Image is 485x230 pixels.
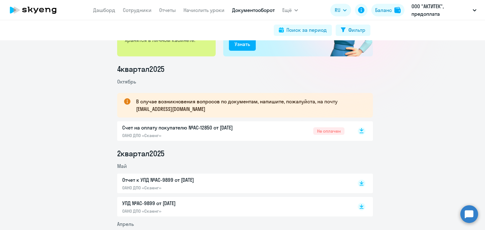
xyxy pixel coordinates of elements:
[408,3,480,18] button: ООО "АКТИТЕК", предоплата
[411,3,470,18] p: ООО "АКТИТЕК", предоплата
[93,7,115,13] a: Дашборд
[122,124,255,131] p: Счет на оплату покупателю №AC-12850 от [DATE]
[136,98,362,113] p: В случае возникновения вопросов по документам, напишите, пожалуйста, на почту [EMAIL_ADDRESS][DOM...
[122,176,344,191] a: Отчет к УПД №AC-9899 от [DATE]ОАНО ДПО «Скаенг»
[122,185,255,191] p: ОАНО ДПО «Скаенг»
[122,199,255,207] p: УПД №AC-9899 от [DATE]
[123,7,152,13] a: Сотрудники
[313,127,344,135] span: Не оплачен
[117,64,373,74] li: 4 квартал 2025
[183,7,225,13] a: Начислить уроки
[282,6,292,14] span: Ещё
[117,148,373,158] li: 2 квартал 2025
[371,4,404,16] button: Балансbalance
[117,221,134,227] span: Апрель
[122,124,344,138] a: Счет на оплату покупателю №AC-12850 от [DATE]ОАНО ДПО «Скаенг»Не оплачен
[330,4,351,16] button: RU
[286,26,327,34] div: Поиск за период
[117,163,127,169] span: Май
[375,6,392,14] div: Баланс
[122,199,344,214] a: УПД №AC-9899 от [DATE]ОАНО ДПО «Скаенг»
[235,40,250,48] div: Узнать
[335,6,340,14] span: RU
[282,4,298,16] button: Ещё
[122,133,255,138] p: ОАНО ДПО «Скаенг»
[229,38,256,51] button: Узнать
[117,78,136,85] span: Октябрь
[232,7,275,13] a: Документооборот
[348,26,365,34] div: Фильтр
[336,25,370,36] button: Фильтр
[122,208,255,214] p: ОАНО ДПО «Скаенг»
[122,176,255,184] p: Отчет к УПД №AC-9899 от [DATE]
[159,7,176,13] a: Отчеты
[394,7,401,13] img: balance
[274,25,332,36] button: Поиск за период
